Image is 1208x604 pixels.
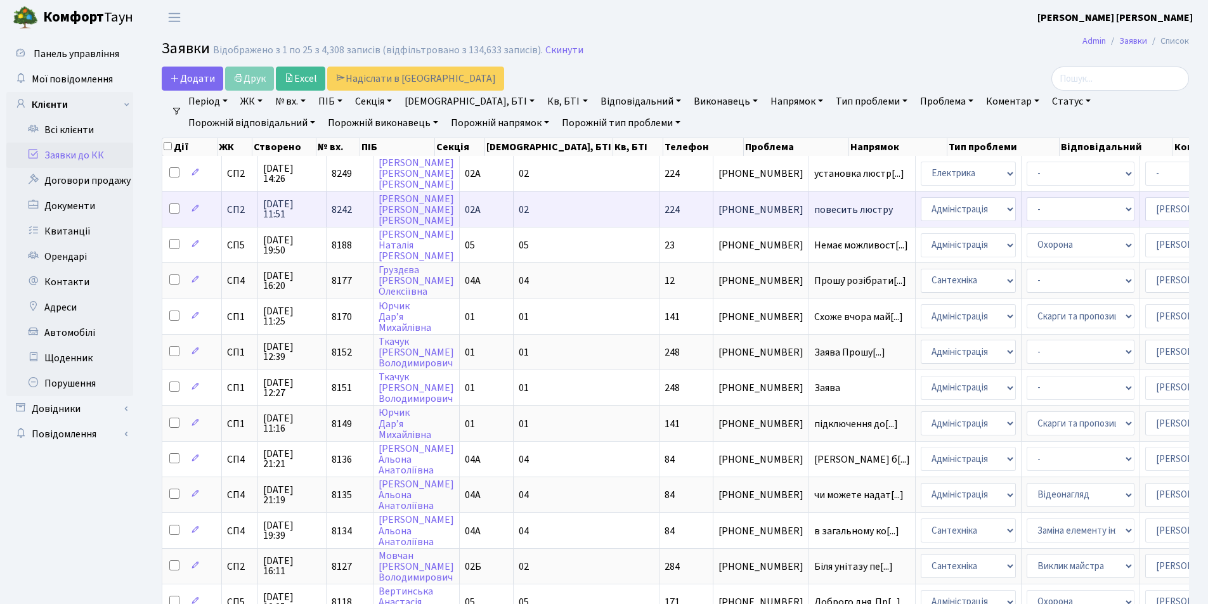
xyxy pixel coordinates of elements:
[13,5,38,30] img: logo.png
[542,91,592,112] a: Кв, БТІ
[332,167,352,181] span: 8249
[263,342,321,362] span: [DATE] 12:39
[227,240,252,250] span: СП5
[6,244,133,269] a: Орендарі
[332,560,352,574] span: 8127
[32,72,113,86] span: Мої повідомлення
[465,310,475,324] span: 01
[263,413,321,434] span: [DATE] 11:16
[332,381,352,395] span: 8151
[6,371,133,396] a: Порушення
[332,274,352,288] span: 8177
[263,199,321,219] span: [DATE] 11:51
[399,91,540,112] a: [DEMOGRAPHIC_DATA], БТІ
[6,219,133,244] a: Квитанції
[162,138,218,156] th: Дії
[6,345,133,371] a: Щоденник
[183,91,233,112] a: Період
[263,556,321,576] span: [DATE] 16:11
[332,524,352,538] span: 8134
[379,406,431,442] a: ЮрчикДар’яМихайлівна
[227,383,252,393] span: СП1
[162,37,210,60] span: Заявки
[1060,138,1174,156] th: Відповідальний
[332,488,352,502] span: 8135
[227,454,252,465] span: СП4
[665,417,680,431] span: 141
[718,276,803,286] span: [PHONE_NUMBER]
[332,453,352,466] span: 8136
[6,193,133,219] a: Документи
[379,477,454,513] a: [PERSON_NAME]АльонаАнатоліївна
[316,138,360,156] th: № вх.
[814,167,904,181] span: установка люстр[...]
[465,345,475,359] span: 01
[313,91,347,112] a: ПІБ
[665,345,680,359] span: 248
[263,271,321,291] span: [DATE] 16:20
[6,320,133,345] a: Автомобілі
[765,91,828,112] a: Напрямок
[1147,34,1189,48] li: Список
[6,143,133,168] a: Заявки до КК
[814,345,885,359] span: Заява Прошу[...]
[519,203,529,217] span: 02
[332,238,352,252] span: 8188
[665,167,680,181] span: 224
[519,167,529,181] span: 02
[332,417,352,431] span: 8149
[831,91,912,112] a: Тип проблеми
[465,453,481,466] span: 04А
[263,520,321,541] span: [DATE] 19:39
[718,169,803,179] span: [PHONE_NUMBER]
[350,91,397,112] a: Секція
[665,560,680,574] span: 284
[519,345,529,359] span: 01
[6,41,133,67] a: Панель управління
[6,92,133,117] a: Клієнти
[332,345,352,359] span: 8152
[379,335,454,370] a: Ткачук[PERSON_NAME]Володимирович
[849,138,947,156] th: Напрямок
[465,167,481,181] span: 02А
[665,381,680,395] span: 248
[1119,34,1147,48] a: Заявки
[252,138,316,156] th: Створено
[6,396,133,421] a: Довідники
[665,488,675,502] span: 84
[465,274,481,288] span: 04А
[6,117,133,143] a: Всі клієнти
[379,228,454,263] a: [PERSON_NAME]Наталія[PERSON_NAME]
[465,203,481,217] span: 02А
[379,370,454,406] a: Ткачук[PERSON_NAME]Володимирович
[665,203,680,217] span: 224
[263,235,321,255] span: [DATE] 19:50
[814,453,910,466] span: [PERSON_NAME] б[...]
[263,449,321,469] span: [DATE] 21:21
[379,299,431,335] a: ЮрчикДар’яМихайлівна
[227,347,252,357] span: СП1
[263,164,321,184] span: [DATE] 14:26
[718,383,803,393] span: [PHONE_NUMBER]
[981,91,1044,112] a: Коментар
[814,417,898,431] span: підключення до[...]
[718,205,803,215] span: [PHONE_NUMBER]
[519,417,529,431] span: 01
[519,238,529,252] span: 05
[1047,91,1096,112] a: Статус
[213,44,543,56] div: Відображено з 1 по 25 з 4,308 записів (відфільтровано з 134,633 записів).
[718,454,803,465] span: [PHONE_NUMBER]
[6,295,133,320] a: Адреси
[446,112,554,134] a: Порожній напрямок
[379,549,454,584] a: Мовчан[PERSON_NAME]Володимирович
[718,240,803,250] span: [PHONE_NUMBER]
[718,526,803,536] span: [PHONE_NUMBER]
[718,312,803,322] span: [PHONE_NUMBER]
[263,378,321,398] span: [DATE] 12:27
[814,488,904,502] span: чи можете надат[...]
[519,381,529,395] span: 01
[263,485,321,505] span: [DATE] 21:19
[227,526,252,536] span: СП4
[814,274,906,288] span: Прошу розібрати[...]
[379,192,454,228] a: [PERSON_NAME][PERSON_NAME][PERSON_NAME]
